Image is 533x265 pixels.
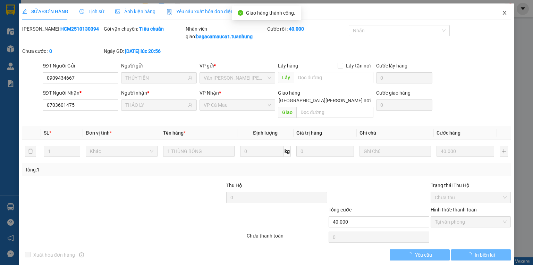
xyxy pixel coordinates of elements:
[376,90,411,96] label: Cước giao hàng
[475,251,495,259] span: In biên lai
[253,130,278,136] span: Định lượng
[79,252,84,257] span: info-circle
[125,48,161,54] b: [DATE] lúc 20:56
[200,90,219,96] span: VP Nhận
[296,146,354,157] input: 0
[294,72,373,83] input: Dọc đường
[226,183,242,188] span: Thu Hộ
[284,146,291,157] span: kg
[196,34,253,39] b: bagacamauca1.tuanhung
[90,146,153,156] span: Khác
[276,97,373,104] span: [GEOGRAPHIC_DATA][PERSON_NAME] nơi
[204,73,271,83] span: Văn phòng Hồ Chí Minh
[121,89,197,97] div: Người nhận
[343,62,373,70] span: Lấy tận nơi
[25,166,206,174] div: Tổng: 1
[167,9,240,14] span: Yêu cầu xuất hóa đơn điện tử
[22,9,68,14] span: SỬA ĐƠN HÀNG
[125,74,186,82] input: Tên người gửi
[390,249,450,260] button: Yêu cầu
[376,72,432,83] input: Cước lấy hàng
[246,232,328,244] div: Chưa thanh toán
[278,72,294,83] span: Lấy
[502,10,507,16] span: close
[495,3,514,23] button: Close
[86,130,112,136] span: Đơn vị tính
[43,89,118,97] div: SĐT Người Nhận
[79,9,104,14] span: Lịch sử
[407,252,415,257] span: loading
[278,107,296,118] span: Giao
[139,26,164,32] b: Tiêu chuẩn
[22,25,102,33] div: [PERSON_NAME]:
[22,47,102,55] div: Chưa cước :
[104,25,184,33] div: Gói vận chuyển:
[431,207,477,212] label: Hình thức thanh toán
[267,25,347,33] div: Cước rồi :
[115,9,155,14] span: Ảnh kiện hàng
[125,101,186,109] input: Tên người nhận
[204,100,271,110] span: VP Cà Mau
[437,130,460,136] span: Cước hàng
[357,126,434,140] th: Ghi chú
[22,9,27,14] span: edit
[289,26,304,32] b: 40.000
[278,90,300,96] span: Giao hàng
[31,251,78,259] span: Xuất hóa đơn hàng
[200,62,275,70] div: VP gửi
[104,47,184,55] div: Ngày GD:
[376,63,407,69] label: Cước lấy hàng
[415,251,432,259] span: Yêu cầu
[435,192,507,203] span: Chưa thu
[376,99,432,111] input: Cước giao hàng
[431,182,511,189] div: Trạng thái Thu Hộ
[167,9,172,15] img: icon
[121,62,197,70] div: Người gửi
[188,75,193,80] span: user
[451,249,511,260] button: In biên lai
[163,146,235,157] input: VD: Bàn, Ghế
[296,107,373,118] input: Dọc đường
[44,130,49,136] span: SL
[435,217,507,227] span: Tại văn phòng
[278,63,298,69] span: Lấy hàng
[60,26,99,32] b: HCM2510130394
[238,10,243,16] span: check-circle
[115,9,120,14] span: picture
[163,130,186,136] span: Tên hàng
[359,146,431,157] input: Ghi Chú
[467,252,475,257] span: loading
[296,130,322,136] span: Giá trị hàng
[500,146,508,157] button: plus
[79,9,84,14] span: clock-circle
[49,48,52,54] b: 0
[188,103,193,107] span: user
[437,146,494,157] input: 0
[246,10,295,16] span: Giao hàng thành công.
[43,62,118,70] div: SĐT Người Gửi
[25,146,36,157] button: delete
[186,25,266,40] div: Nhân viên giao:
[329,207,352,212] span: Tổng cước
